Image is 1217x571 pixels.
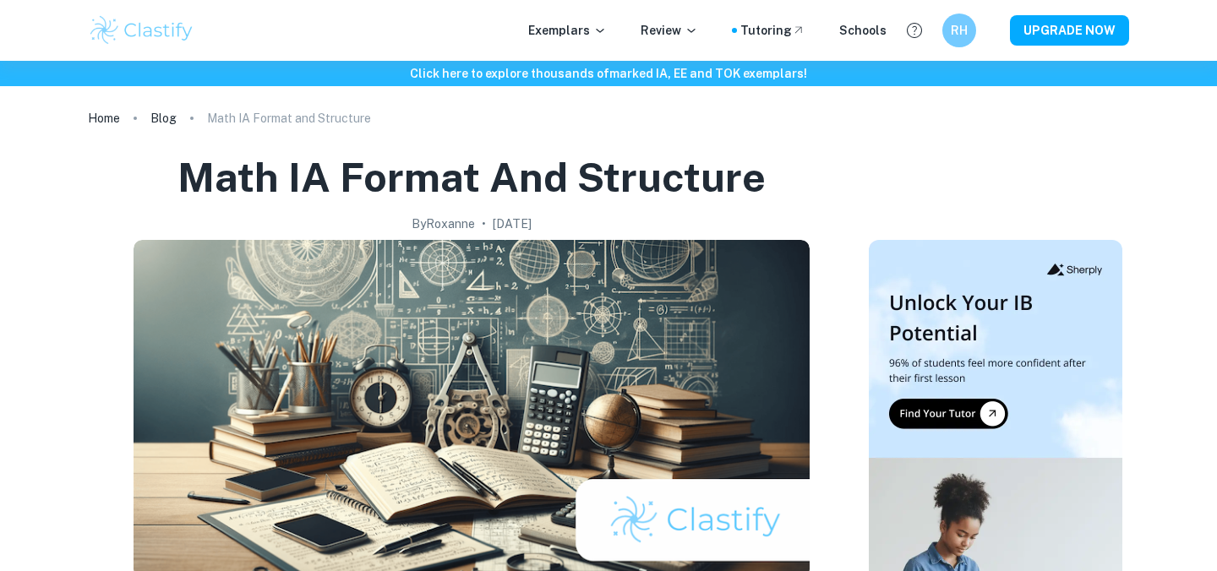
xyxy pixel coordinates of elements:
[482,215,486,233] p: •
[3,64,1214,83] h6: Click here to explore thousands of marked IA, EE and TOK exemplars !
[900,16,929,45] button: Help and Feedback
[177,150,766,204] h1: Math IA Format and Structure
[839,21,887,40] a: Schools
[950,21,969,40] h6: RH
[942,14,976,47] button: RH
[641,21,698,40] p: Review
[412,215,475,233] h2: By Roxanne
[88,106,120,130] a: Home
[207,109,371,128] p: Math IA Format and Structure
[88,14,195,47] img: Clastify logo
[493,215,532,233] h2: [DATE]
[150,106,177,130] a: Blog
[740,21,805,40] a: Tutoring
[528,21,607,40] p: Exemplars
[1010,15,1129,46] button: UPGRADE NOW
